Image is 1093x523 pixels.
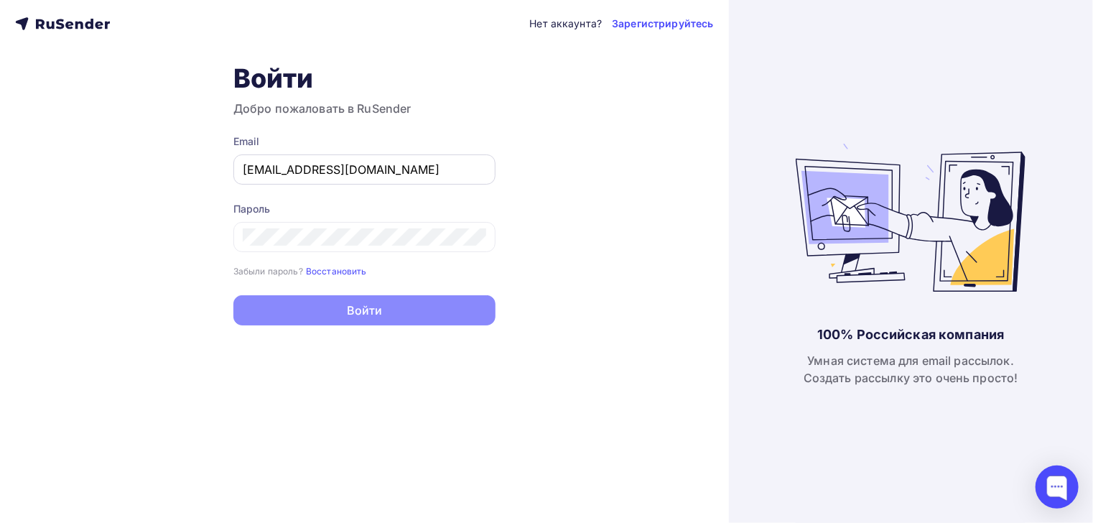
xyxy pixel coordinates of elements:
[817,326,1004,343] div: 100% Российская компания
[233,266,303,277] small: Забыли пароль?
[804,352,1018,387] div: Умная система для email рассылок. Создать рассылку это очень просто!
[529,17,602,31] div: Нет аккаунта?
[233,134,496,149] div: Email
[233,295,496,325] button: Войти
[233,202,496,216] div: Пароль
[243,161,486,178] input: Укажите свой email
[306,264,367,277] a: Восстановить
[306,266,367,277] small: Восстановить
[233,63,496,94] h1: Войти
[233,100,496,117] h3: Добро пожаловать в RuSender
[612,17,713,31] a: Зарегистрируйтесь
